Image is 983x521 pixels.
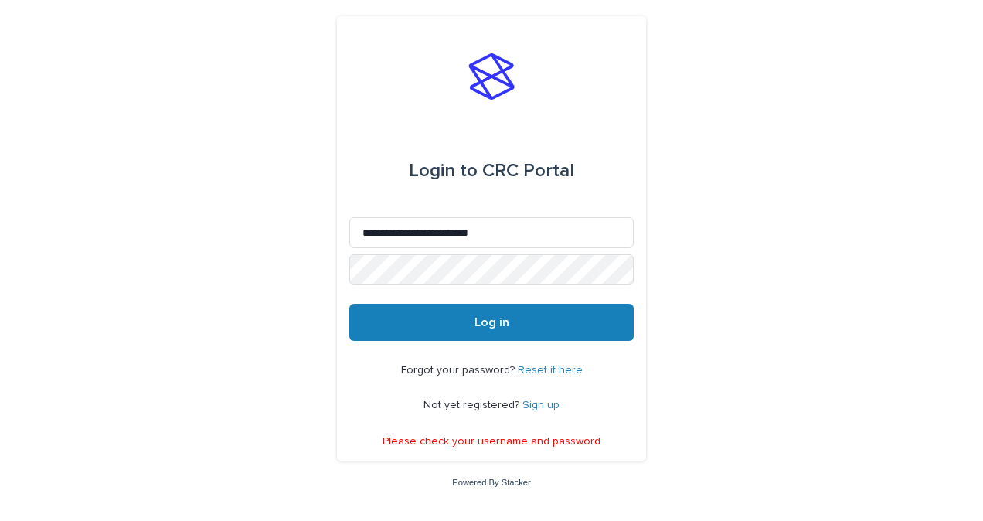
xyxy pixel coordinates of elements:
[409,149,574,192] div: CRC Portal
[409,162,478,180] span: Login to
[383,435,600,448] p: Please check your username and password
[474,316,509,329] span: Log in
[518,365,583,376] a: Reset it here
[522,400,560,410] a: Sign up
[401,365,518,376] span: Forgot your password?
[423,400,522,410] span: Not yet registered?
[468,53,515,100] img: stacker-logo-s-only.png
[452,478,530,487] a: Powered By Stacker
[349,304,634,341] button: Log in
